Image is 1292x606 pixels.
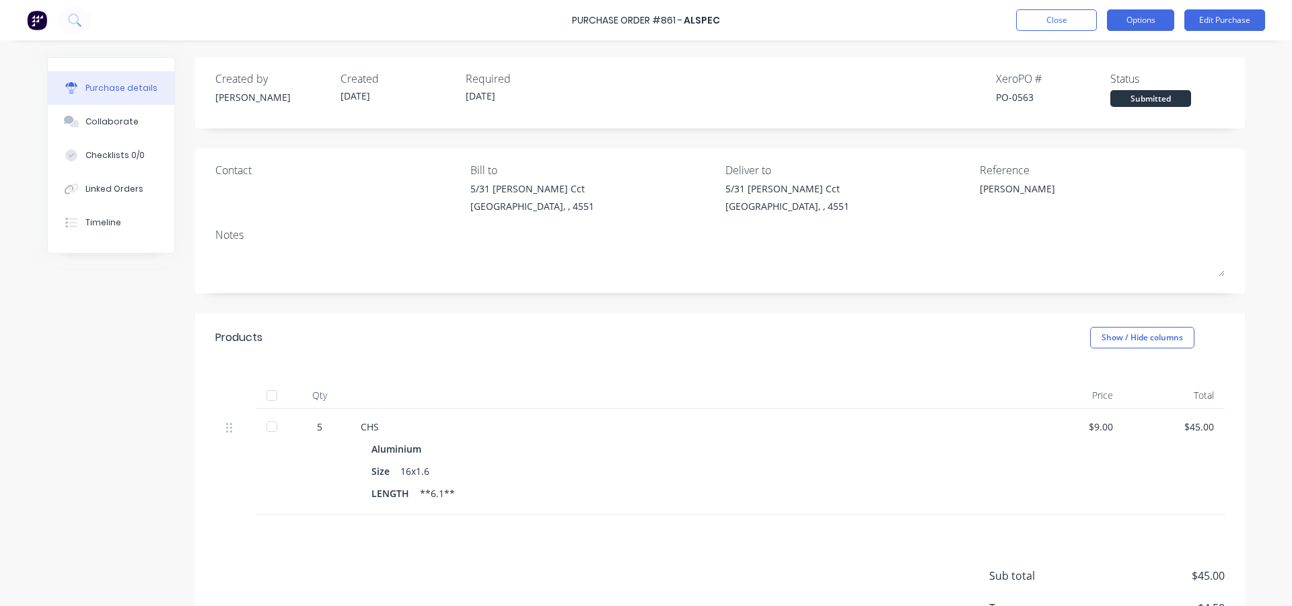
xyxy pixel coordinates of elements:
div: Reference [980,162,1225,178]
div: Total [1124,382,1225,409]
div: Qty [289,382,350,409]
div: Checklists 0/0 [85,149,145,161]
textarea: [PERSON_NAME] [980,182,1148,212]
div: Deliver to [725,162,970,178]
div: 5/31 [PERSON_NAME] Cct [470,182,594,196]
div: 5 [300,420,339,434]
div: Size [371,461,400,481]
div: $9.00 [1034,420,1113,434]
span: Sub total [989,568,1090,584]
div: 16x1.6 [400,461,429,481]
div: Contact [215,162,460,178]
button: Close [1016,9,1097,31]
div: [GEOGRAPHIC_DATA], , 4551 [470,199,594,213]
div: PO-0563 [996,90,1110,104]
div: Created by [215,71,330,87]
div: Created [340,71,455,87]
div: LENGTH [371,484,420,503]
div: Submitted [1110,90,1191,107]
div: Collaborate [85,116,139,128]
img: Factory [27,10,47,30]
span: $45.00 [1090,568,1225,584]
div: Xero PO # [996,71,1110,87]
button: Show / Hide columns [1090,327,1194,348]
div: Bill to [470,162,715,178]
div: Status [1110,71,1225,87]
div: Products [215,330,262,346]
div: Required [466,71,580,87]
div: Purchase Order #861 - [572,13,682,28]
button: Options [1107,9,1174,31]
div: Timeline [85,217,121,229]
div: [GEOGRAPHIC_DATA], , 4551 [725,199,849,213]
div: $45.00 [1135,420,1214,434]
div: Alspec [684,13,720,28]
button: Checklists 0/0 [48,139,174,172]
button: Linked Orders [48,172,174,206]
div: 5/31 [PERSON_NAME] Cct [725,182,849,196]
div: [PERSON_NAME] [215,90,330,104]
button: Edit Purchase [1184,9,1265,31]
div: CHS [361,420,1012,434]
div: Purchase details [85,82,157,94]
div: Linked Orders [85,183,143,195]
div: Price [1023,382,1124,409]
div: Notes [215,227,1225,243]
div: Aluminium [371,439,427,459]
button: Purchase details [48,71,174,105]
button: Collaborate [48,105,174,139]
button: Timeline [48,206,174,239]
